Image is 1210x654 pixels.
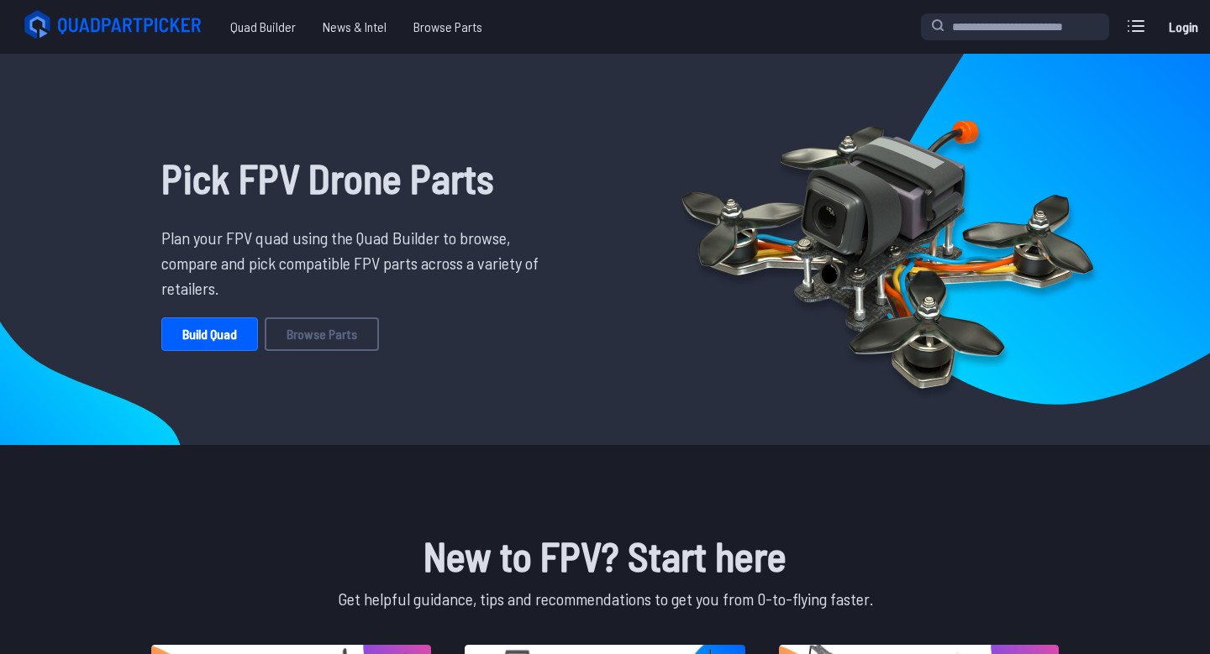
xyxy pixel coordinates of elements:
[161,317,258,351] a: Build Quad
[161,148,551,208] h1: Pick FPV Drone Parts
[309,10,400,44] a: News & Intel
[400,10,496,44] a: Browse Parts
[265,317,379,351] a: Browse Parts
[645,81,1129,417] img: Quadcopter
[217,10,309,44] a: Quad Builder
[148,526,1062,586] h1: New to FPV? Start here
[161,225,551,301] p: Plan your FPV quad using the Quad Builder to browse, compare and pick compatible FPV parts across...
[1163,10,1203,44] a: Login
[148,586,1062,611] p: Get helpful guidance, tips and recommendations to get you from 0-to-flying faster.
